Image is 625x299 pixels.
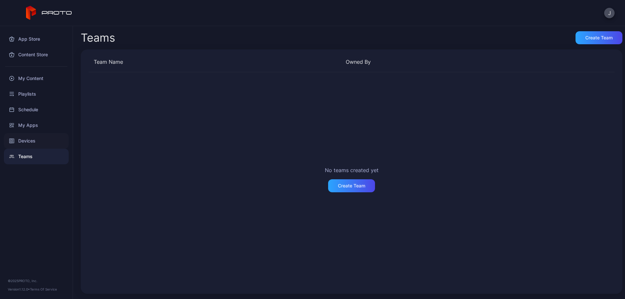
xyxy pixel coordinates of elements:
[4,149,69,164] a: Teams
[8,278,65,283] div: © 2025 PROTO, Inc.
[4,71,69,86] a: My Content
[4,117,69,133] a: My Apps
[4,47,69,62] a: Content Store
[30,287,57,291] a: Terms Of Service
[325,166,379,174] div: No teams created yet
[94,58,340,66] div: Team Name
[328,179,375,192] button: Create Team
[4,31,69,47] a: App Store
[338,183,365,188] div: Create Team
[585,35,613,40] div: Create Team
[604,8,615,18] button: J
[576,31,622,44] button: Create Team
[4,133,69,149] a: Devices
[346,58,592,66] div: Owned By
[81,32,115,43] div: Teams
[4,86,69,102] a: Playlists
[4,102,69,117] a: Schedule
[8,287,30,291] span: Version 1.12.0 •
